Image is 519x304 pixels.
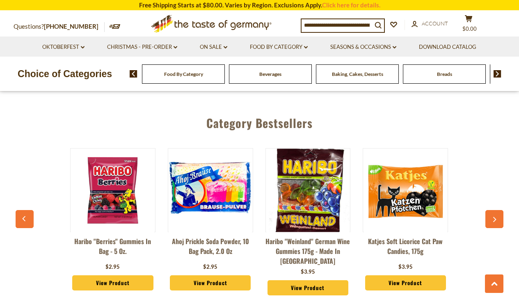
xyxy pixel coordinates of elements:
a: Katjes Soft Licorice Cat Paw Candies, 175g [363,236,448,261]
a: [PHONE_NUMBER] [44,23,98,30]
button: $0.00 [457,15,481,35]
a: Food By Category [164,71,203,77]
img: Katjes Soft Licorice Cat Paw Candies, 175g [364,149,447,232]
div: $3.95 [398,263,413,271]
a: Oktoberfest [42,43,85,52]
a: View Product [170,275,251,291]
a: Download Catalog [419,43,476,52]
span: Account [422,20,448,27]
img: Haribo [266,149,350,232]
a: Account [412,19,448,28]
a: Christmas - PRE-ORDER [107,43,177,52]
img: previous arrow [130,70,137,78]
img: next arrow [494,70,501,78]
a: Baking, Cakes, Desserts [332,71,383,77]
a: Haribo "Berries" Gummies in Bag - 5 oz. [70,236,155,261]
span: $0.00 [462,25,477,32]
p: Questions? [14,21,105,32]
a: Seasons & Occasions [330,43,396,52]
a: View Product [365,275,446,291]
a: Click here for details. [322,1,380,9]
img: Haribo [71,149,154,232]
a: Haribo "Weinland" German Wine Gummies 175g - Made in [GEOGRAPHIC_DATA] [265,236,351,266]
a: Food By Category [250,43,308,52]
div: $2.95 [105,263,120,271]
a: Breads [437,71,452,77]
a: View Product [72,275,153,291]
a: Ahoj Prickle Soda Powder, 10 bag pack, 2.0 oz [168,236,253,261]
div: $2.95 [203,263,217,271]
a: View Product [268,280,348,296]
a: On Sale [200,43,227,52]
div: $3.95 [301,268,315,276]
a: Beverages [259,71,281,77]
div: Category Bestsellers [16,104,503,138]
img: Ahoj Prickle Soda Powder, 10 bag pack, 2.0 oz [169,149,252,232]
